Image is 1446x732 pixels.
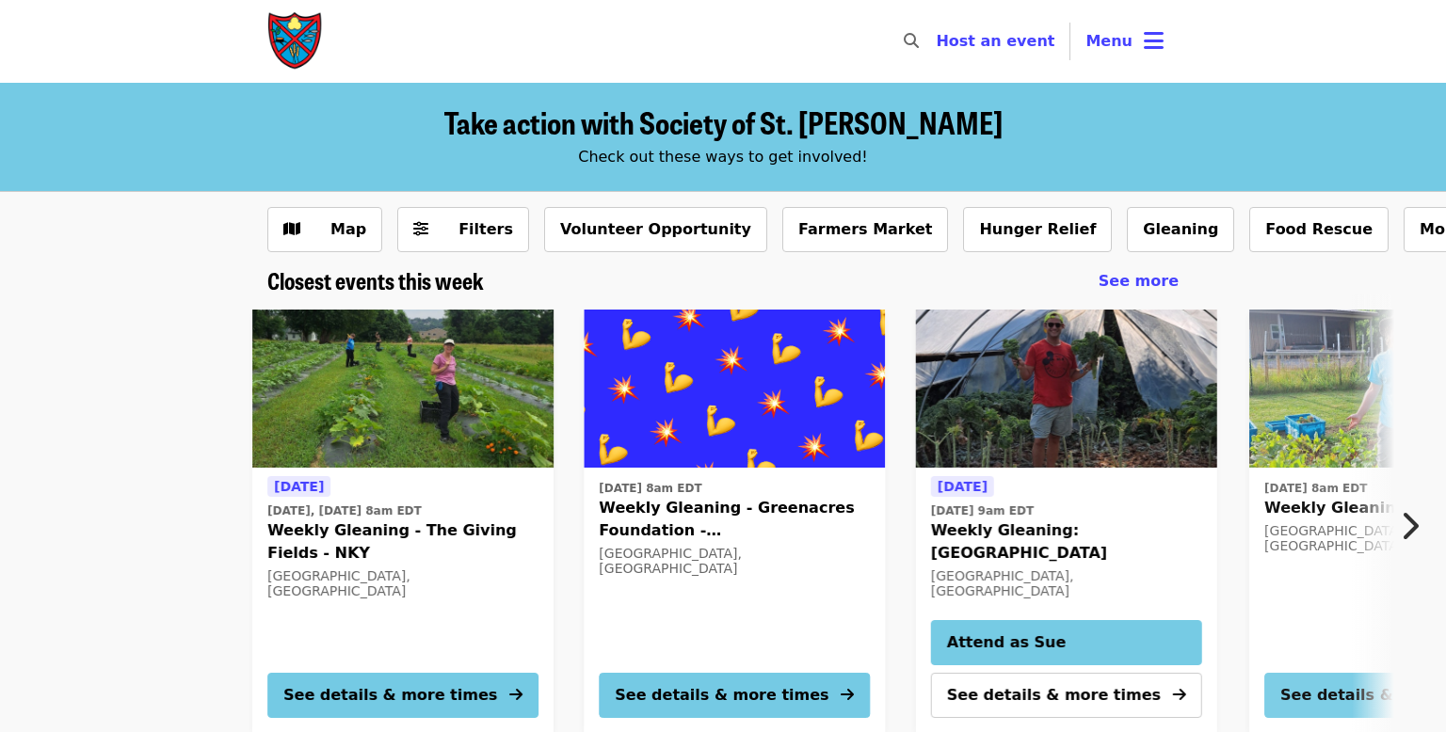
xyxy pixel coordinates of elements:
span: Map [330,220,366,238]
a: See details for "Weekly Gleaning: Our Harvest - College Hill" [931,475,1202,604]
div: [GEOGRAPHIC_DATA], [GEOGRAPHIC_DATA] [931,568,1202,600]
div: [GEOGRAPHIC_DATA], [GEOGRAPHIC_DATA] [267,568,538,600]
span: Filters [458,220,513,238]
i: bars icon [1144,27,1164,55]
time: [DATE] 8am EDT [1264,480,1367,497]
span: Weekly Gleaning - The Giving Fields - NKY [267,519,538,565]
img: Weekly Gleaning - Greenacres Foundation - Indian Hill organized by Society of St. Andrew [584,310,885,468]
span: Attend as Sue [947,631,1186,654]
div: Closest events this week [252,267,1194,294]
button: See details & more times [267,673,538,718]
time: [DATE] 9am EDT [931,502,1034,519]
div: Check out these ways to get involved! [267,146,1179,168]
i: arrow-right icon [509,686,522,704]
time: [DATE] 8am EDT [599,480,701,497]
i: chevron-right icon [1400,508,1419,544]
time: [DATE], [DATE] 8am EDT [267,502,422,519]
a: See more [1099,270,1179,293]
input: Search [930,19,945,64]
span: Closest events this week [267,263,484,296]
i: sliders-h icon [413,220,428,238]
img: Weekly Gleaning - The Giving Fields - NKY organized by Society of St. Andrew [252,310,554,468]
button: Filters (0 selected) [397,207,529,252]
button: See details & more times [931,673,1202,718]
a: Weekly Gleaning: Our Harvest - College Hill [916,310,1217,468]
span: Weekly Gleaning: [GEOGRAPHIC_DATA] [931,519,1202,565]
i: arrow-right icon [841,686,854,704]
span: See details & more times [947,686,1161,704]
a: Closest events this week [267,267,484,294]
div: See details & more times [615,684,828,707]
button: Attend as Sue [931,620,1202,665]
button: Farmers Market [782,207,949,252]
i: search icon [904,32,919,50]
span: [DATE] [938,479,988,494]
span: See more [1099,272,1179,290]
img: Society of St. Andrew - Home [267,11,324,72]
span: Menu [1085,32,1133,50]
span: Weekly Gleaning - Greenacres Foundation - [GEOGRAPHIC_DATA] [599,497,870,542]
i: arrow-right icon [1173,686,1186,704]
img: Weekly Gleaning: Our Harvest - College Hill organized by Society of St. Andrew [916,310,1217,468]
span: Take action with Society of St. [PERSON_NAME] [444,100,1003,144]
button: Show map view [267,207,382,252]
button: Hunger Relief [963,207,1112,252]
button: Volunteer Opportunity [544,207,767,252]
div: [GEOGRAPHIC_DATA], [GEOGRAPHIC_DATA] [599,546,870,578]
button: Gleaning [1127,207,1234,252]
span: [DATE] [274,479,324,494]
a: Host an event [936,32,1054,50]
button: Toggle account menu [1070,19,1179,64]
button: Next item [1384,500,1446,552]
button: See details & more times [599,673,870,718]
button: Food Rescue [1249,207,1389,252]
i: map icon [283,220,300,238]
div: See details & more times [283,684,497,707]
